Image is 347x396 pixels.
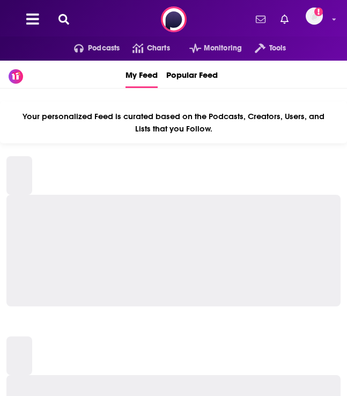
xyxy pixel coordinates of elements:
a: Show notifications dropdown [252,10,270,28]
a: Logged in as ellerylsmith123 [306,8,329,31]
button: open menu [61,40,120,57]
a: Charts [120,40,169,57]
a: Popular Feed [166,61,218,88]
span: Logged in as ellerylsmith123 [306,8,323,25]
a: Show notifications dropdown [276,10,293,28]
span: Popular Feed [166,63,218,86]
span: My Feed [125,63,158,86]
a: My Feed [125,61,158,88]
img: User Profile [306,8,323,25]
span: Tools [269,41,286,56]
svg: Add a profile image [314,8,323,16]
span: Monitoring [204,41,242,56]
span: Podcasts [88,41,120,56]
button: open menu [176,40,242,57]
span: Charts [147,41,170,56]
button: open menu [242,40,286,57]
img: Podchaser - Follow, Share and Rate Podcasts [161,6,187,32]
